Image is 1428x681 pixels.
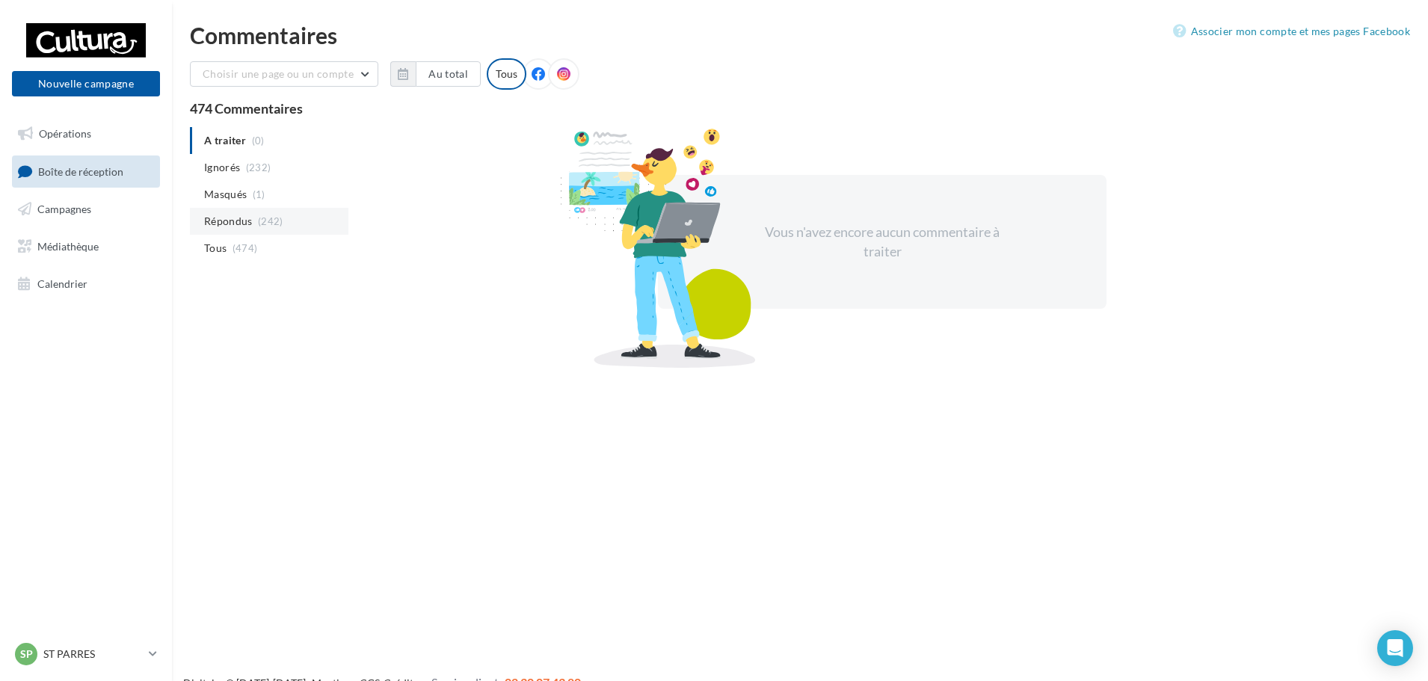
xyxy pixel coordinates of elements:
span: Campagnes [37,203,91,215]
button: Au total [390,61,481,87]
button: Au total [416,61,481,87]
span: Tous [204,241,227,256]
div: Tous [487,58,526,90]
div: Vous n'avez encore aucun commentaire à traiter [754,223,1011,261]
a: SP ST PARRES [12,640,160,668]
span: Boîte de réception [38,164,123,177]
a: Campagnes [9,194,163,225]
button: Choisir une page ou un compte [190,61,378,87]
p: ST PARRES [43,647,143,662]
span: Calendrier [37,277,87,289]
span: Médiathèque [37,240,99,253]
button: Nouvelle campagne [12,71,160,96]
a: Opérations [9,118,163,150]
div: Commentaires [190,24,1410,46]
a: Médiathèque [9,231,163,262]
a: Boîte de réception [9,155,163,188]
span: (1) [253,188,265,200]
span: Ignorés [204,160,240,175]
span: Masqués [204,187,247,202]
span: (242) [258,215,283,227]
a: Calendrier [9,268,163,300]
span: Opérations [39,127,91,140]
div: Open Intercom Messenger [1377,630,1413,666]
div: 474 Commentaires [190,102,1410,115]
span: Répondus [204,214,253,229]
span: SP [20,647,33,662]
a: Associer mon compte et mes pages Facebook [1173,22,1410,40]
span: (232) [246,161,271,173]
span: (474) [233,242,258,254]
span: Choisir une page ou un compte [203,67,354,80]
